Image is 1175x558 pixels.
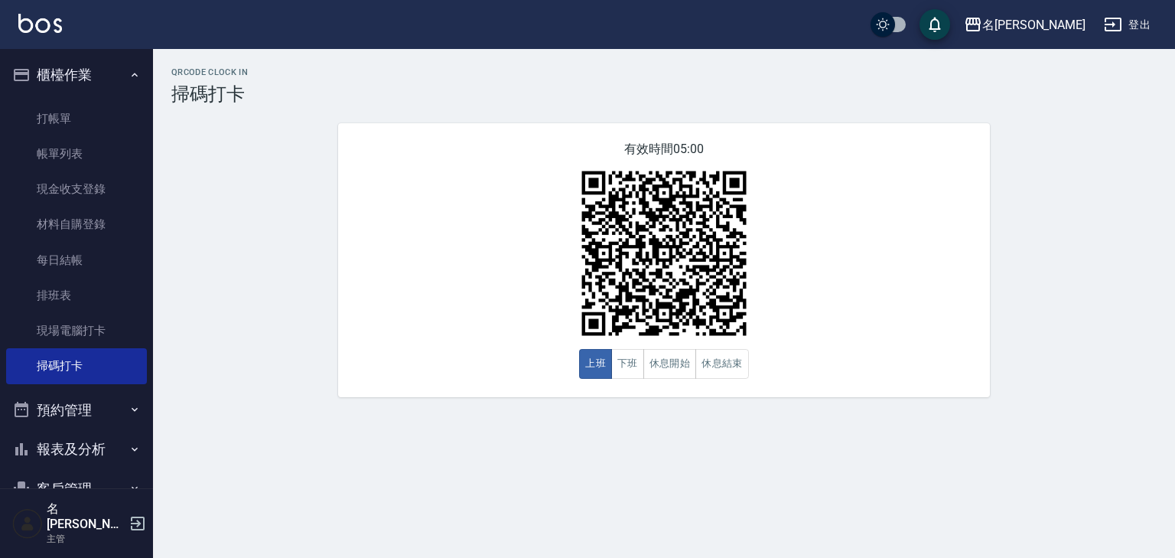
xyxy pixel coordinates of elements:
h3: 掃碼打卡 [171,83,1157,105]
div: 名[PERSON_NAME] [982,15,1085,34]
button: 預約管理 [6,390,147,430]
a: 帳單列表 [6,136,147,171]
p: 主管 [47,532,125,546]
button: 上班 [579,349,612,379]
a: 打帳單 [6,101,147,136]
button: 名[PERSON_NAME] [958,9,1092,41]
img: Logo [18,14,62,33]
button: 下班 [611,349,644,379]
button: 報表及分析 [6,429,147,469]
a: 排班表 [6,278,147,313]
button: 休息開始 [643,349,697,379]
a: 每日結帳 [6,243,147,278]
a: 掃碼打卡 [6,348,147,383]
img: Person [12,508,43,539]
button: 休息結束 [695,349,749,379]
button: 登出 [1098,11,1157,39]
a: 材料自購登錄 [6,207,147,242]
button: save [919,9,950,40]
h5: 名[PERSON_NAME] [47,501,125,532]
button: 客戶管理 [6,469,147,509]
a: 現金收支登錄 [6,171,147,207]
button: 櫃檯作業 [6,55,147,95]
div: 有效時間 05:00 [338,123,990,397]
a: 現場電腦打卡 [6,313,147,348]
h2: QRcode Clock In [171,67,1157,77]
